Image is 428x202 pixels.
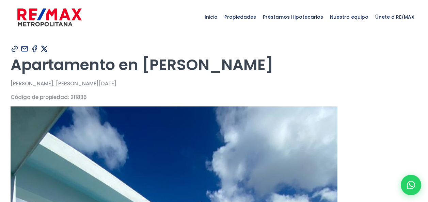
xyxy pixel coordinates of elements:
[11,94,69,101] span: Código de propiedad:
[11,45,19,53] img: Compartir
[327,7,372,27] span: Nuestro equipo
[259,7,327,27] span: Préstamos Hipotecarios
[30,45,39,53] img: Compartir
[40,45,49,53] img: Compartir
[17,7,82,28] img: remax-metropolitana-logo
[11,79,418,88] p: [PERSON_NAME], [PERSON_NAME][DATE]
[221,7,259,27] span: Propiedades
[20,45,29,53] img: Compartir
[11,55,418,74] h1: Apartamento en [PERSON_NAME]
[70,94,87,101] span: 211836
[372,7,418,27] span: Únete a RE/MAX
[201,7,221,27] span: Inicio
